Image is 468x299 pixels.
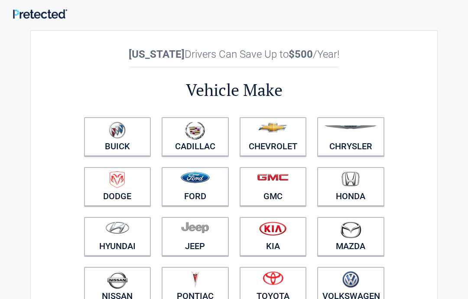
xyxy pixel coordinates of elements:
[240,117,307,156] a: Chevrolet
[105,221,130,234] img: hyundai
[78,79,390,101] h2: Vehicle Make
[317,217,384,256] a: Mazda
[162,217,229,256] a: Jeep
[259,221,286,236] img: kia
[84,167,151,206] a: Dodge
[263,271,283,285] img: toyota
[110,171,125,188] img: dodge
[240,217,307,256] a: Kia
[84,117,151,156] a: Buick
[258,123,287,132] img: chevrolet
[191,271,199,288] img: pontiac
[342,271,359,288] img: volkswagen
[78,48,390,60] h2: Drivers Can Save Up to /Year
[324,125,377,129] img: chrysler
[13,9,67,19] img: Main Logo
[109,122,126,139] img: buick
[162,117,229,156] a: Cadillac
[257,174,289,181] img: gmc
[317,117,384,156] a: Chrysler
[289,48,313,60] b: $500
[340,221,361,238] img: mazda
[185,122,205,140] img: cadillac
[181,221,209,233] img: jeep
[341,171,360,187] img: honda
[107,271,128,289] img: nissan
[84,217,151,256] a: Hyundai
[129,48,185,60] b: [US_STATE]
[162,167,229,206] a: Ford
[317,167,384,206] a: Honda
[240,167,307,206] a: GMC
[181,172,210,183] img: ford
